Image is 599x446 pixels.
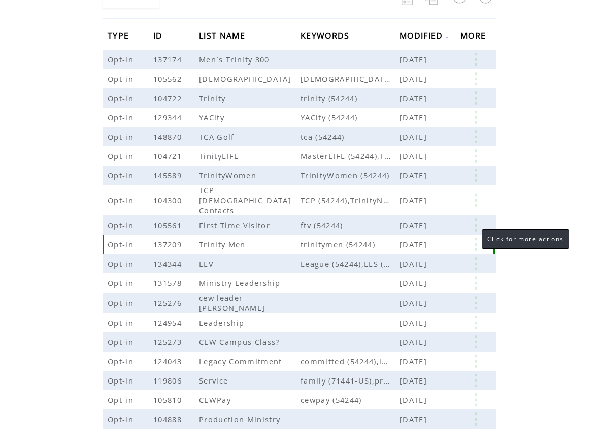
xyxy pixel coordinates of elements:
[108,375,136,386] span: Opt-in
[301,259,400,269] span: League (54244),LES (54244),LEV (54244)
[400,54,429,65] span: [DATE]
[199,27,248,46] span: LIST NAME
[400,170,429,180] span: [DATE]
[108,112,136,122] span: Opt-in
[199,54,272,65] span: Men`s Trinity 300
[199,151,241,161] span: TinityLIFE
[301,112,400,122] span: YACity (54244)
[108,27,131,46] span: TYPE
[199,414,283,424] span: Production Ministry
[199,239,248,249] span: Trinity Men
[400,278,429,288] span: [DATE]
[400,414,429,424] span: [DATE]
[301,375,400,386] span: family (71441-US),prayer (71441-Ca),serve (71441-Ca),Trinity (71441-US),volunteer (71441-Ca)
[199,259,216,269] span: LEV
[487,235,563,243] span: Click for more actions
[153,54,184,65] span: 137174
[108,278,136,288] span: Opt-in
[153,151,184,161] span: 104721
[400,33,449,39] a: MODIFIED↓
[400,220,429,230] span: [DATE]
[199,112,227,122] span: YACity
[400,298,429,308] span: [DATE]
[400,337,429,347] span: [DATE]
[108,170,136,180] span: Opt-in
[301,32,352,38] a: KEYWORDS
[400,395,429,405] span: [DATE]
[400,317,429,328] span: [DATE]
[153,239,184,249] span: 137209
[400,132,429,142] span: [DATE]
[460,27,488,46] span: MORE
[301,74,400,84] span: christian (54244),grow (54244)
[301,93,400,103] span: trinity (54244)
[301,132,400,142] span: tca (54244)
[153,170,184,180] span: 145589
[301,170,400,180] span: TrinityWomen (54244)
[199,356,285,366] span: Legacy Commitment
[108,337,136,347] span: Opt-in
[153,74,184,84] span: 105562
[400,259,429,269] span: [DATE]
[400,195,429,205] span: [DATE]
[199,317,247,328] span: Leadership
[153,32,165,38] a: ID
[153,395,184,405] span: 105810
[153,220,184,230] span: 105561
[153,195,184,205] span: 104300
[108,239,136,249] span: Opt-in
[108,151,136,161] span: Opt-in
[400,375,429,386] span: [DATE]
[301,27,352,46] span: KEYWORDS
[153,259,184,269] span: 134344
[108,317,136,328] span: Opt-in
[108,356,136,366] span: Opt-in
[108,74,136,84] span: Opt-in
[108,298,136,308] span: Opt-in
[301,151,400,161] span: MasterLIFE (54244),TrinityLIFE (54244),VBSLife (54244)
[153,375,184,386] span: 119806
[400,239,429,249] span: [DATE]
[199,337,282,347] span: CEW Campus Class?
[301,356,400,366] span: committed (54244),inheritance (54244)
[153,132,184,142] span: 148870
[199,132,237,142] span: TCA Golf
[153,356,184,366] span: 124043
[301,220,400,230] span: ftv (54244)
[153,337,184,347] span: 125273
[153,112,184,122] span: 129344
[108,132,136,142] span: Opt-in
[153,93,184,103] span: 104722
[108,220,136,230] span: Opt-in
[301,239,400,249] span: trinitymen (54244)
[199,375,230,386] span: Service
[108,54,136,65] span: Opt-in
[108,259,136,269] span: Opt-in
[108,195,136,205] span: Opt-in
[108,414,136,424] span: Opt-in
[108,32,131,38] a: TYPE
[199,185,291,215] span: TCP [DEMOGRAPHIC_DATA] Contacts
[199,220,273,230] span: First Time Visitor
[199,93,228,103] span: Trinity
[199,170,259,180] span: TrinityWomen
[108,395,136,405] span: Opt-in
[400,356,429,366] span: [DATE]
[153,298,184,308] span: 125276
[400,112,429,122] span: [DATE]
[400,27,446,46] span: MODIFIED
[199,395,234,405] span: CEWPay
[153,278,184,288] span: 131578
[108,93,136,103] span: Opt-in
[301,195,400,205] span: TCP (54244),TrinityNews (54244)
[199,293,268,313] span: cew leader [PERSON_NAME]
[400,74,429,84] span: [DATE]
[199,74,294,84] span: [DEMOGRAPHIC_DATA]
[400,93,429,103] span: [DATE]
[301,395,400,405] span: cewpay (54244)
[153,317,184,328] span: 124954
[153,414,184,424] span: 104888
[199,278,283,288] span: Ministry Leadership
[153,27,165,46] span: ID
[199,32,248,38] a: LIST NAME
